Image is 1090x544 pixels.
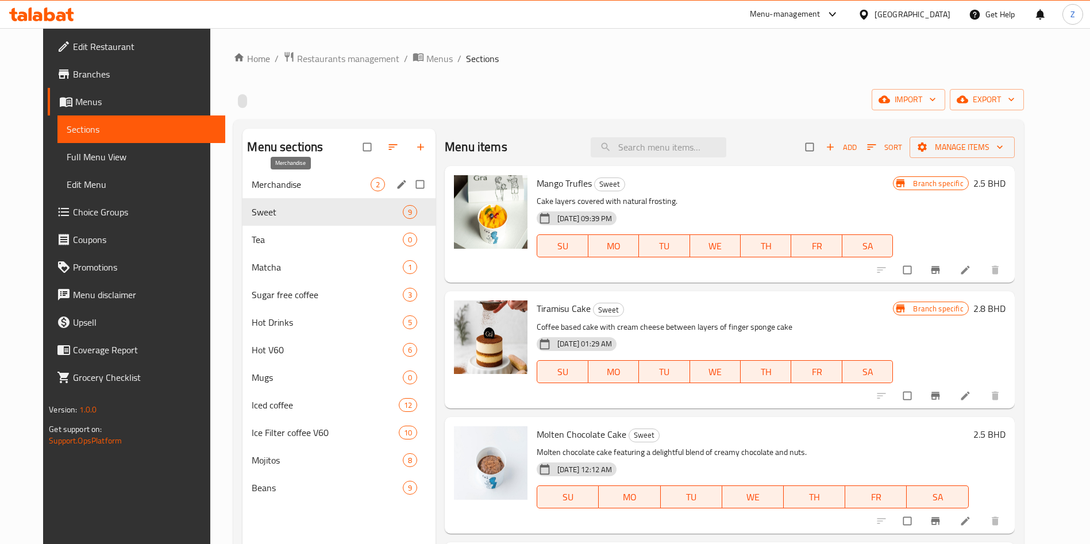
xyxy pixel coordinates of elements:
[595,178,625,191] span: Sweet
[542,364,583,380] span: SU
[252,426,399,439] span: Ice Filter coffee V60
[75,95,216,109] span: Menus
[380,134,408,160] span: Sort sections
[973,175,1006,191] h6: 2.5 BHD
[588,234,639,257] button: MO
[845,485,907,508] button: FR
[644,364,685,380] span: TU
[695,364,736,380] span: WE
[823,138,860,156] span: Add item
[403,315,417,329] div: items
[242,308,436,336] div: Hot Drinks5
[242,198,436,226] div: Sweet9
[57,171,225,198] a: Edit Menu
[242,281,436,308] div: Sugar free coffee3
[959,92,1015,107] span: export
[252,371,403,384] span: Mugs
[960,264,973,276] a: Edit menu item
[661,485,722,508] button: TU
[745,364,787,380] span: TH
[881,92,936,107] span: import
[896,259,920,281] span: Select to update
[48,364,225,391] a: Grocery Checklist
[639,360,690,383] button: TU
[791,360,842,383] button: FR
[403,481,417,495] div: items
[242,391,436,419] div: Iced coffee12
[593,238,634,254] span: MO
[960,390,973,402] a: Edit menu item
[242,226,436,253] div: Tea0
[73,67,216,81] span: Branches
[73,205,216,219] span: Choice Groups
[722,485,784,508] button: WE
[908,178,968,189] span: Branch specific
[553,338,617,349] span: [DATE] 01:29 AM
[537,234,588,257] button: SU
[252,453,403,467] span: Mojitos
[426,52,453,65] span: Menus
[457,52,461,65] li: /
[788,489,841,506] span: TH
[875,8,950,21] div: [GEOGRAPHIC_DATA]
[960,515,973,527] a: Edit menu item
[48,281,225,308] a: Menu disclaimer
[252,233,403,246] div: Tea
[403,234,417,245] span: 0
[403,483,417,493] span: 9
[67,122,216,136] span: Sections
[850,489,902,506] span: FR
[923,383,950,408] button: Branch-specific-item
[73,371,216,384] span: Grocery Checklist
[593,303,624,317] div: Sweet
[252,481,403,495] span: Beans
[242,171,436,198] div: Merchandise2edit
[791,234,842,257] button: FR
[847,364,888,380] span: SA
[403,371,417,384] div: items
[537,445,968,460] p: Molten chocolate cake featuring a delightful blend of creamy chocolate and nuts.
[842,234,893,257] button: SA
[283,51,399,66] a: Restaurants management
[403,290,417,300] span: 3
[371,179,384,190] span: 2
[1070,8,1075,21] span: Z
[690,360,741,383] button: WE
[252,315,403,329] span: Hot Drinks
[404,52,408,65] li: /
[403,453,417,467] div: items
[454,300,527,374] img: Tiramisu Cake
[403,455,417,466] span: 8
[896,510,920,532] span: Select to update
[695,238,736,254] span: WE
[537,320,893,334] p: Coffee based cake with cream cheese between layers of finger sponge cake
[48,33,225,60] a: Edit Restaurant
[73,288,216,302] span: Menu disclaimer
[408,134,436,160] button: Add section
[907,485,968,508] button: SA
[983,383,1010,408] button: delete
[79,402,97,417] span: 1.0.0
[403,233,417,246] div: items
[741,234,791,257] button: TH
[923,508,950,534] button: Branch-specific-item
[48,308,225,336] a: Upsell
[242,253,436,281] div: Matcha1
[48,336,225,364] a: Coverage Report
[537,300,591,317] span: Tiramisu Cake
[48,88,225,115] a: Menus
[542,238,583,254] span: SU
[796,238,837,254] span: FR
[750,7,821,21] div: Menu-management
[594,178,625,191] div: Sweet
[872,89,945,110] button: import
[413,51,453,66] a: Menus
[594,303,623,317] span: Sweet
[252,178,371,191] span: Merchandise
[252,260,403,274] span: Matcha
[48,226,225,253] a: Coupons
[537,175,592,192] span: Mango Trufles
